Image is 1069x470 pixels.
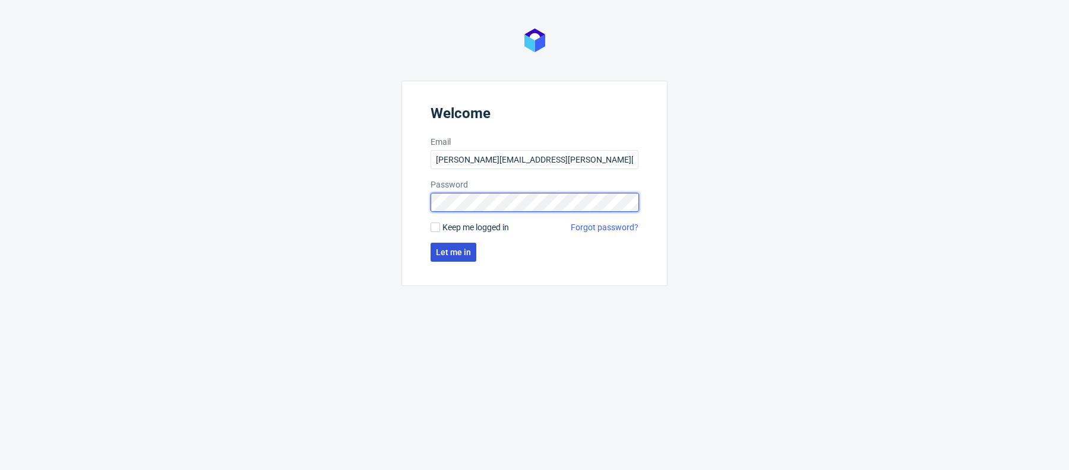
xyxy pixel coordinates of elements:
label: Email [431,136,638,148]
span: Keep me logged in [442,221,509,233]
header: Welcome [431,105,638,126]
a: Forgot password? [571,221,638,233]
input: you@youremail.com [431,150,638,169]
label: Password [431,179,638,190]
button: Let me in [431,243,476,262]
span: Let me in [436,248,471,256]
